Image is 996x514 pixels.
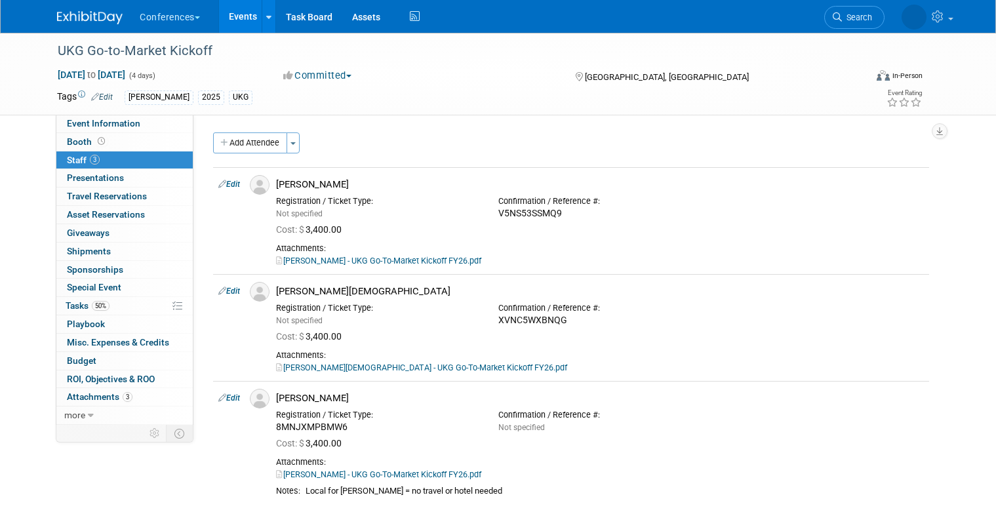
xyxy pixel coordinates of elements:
[56,261,193,279] a: Sponsorships
[198,90,224,104] div: 2025
[276,486,300,496] div: Notes:
[276,178,924,191] div: [PERSON_NAME]
[56,406,193,424] a: more
[67,209,145,220] span: Asset Reservations
[276,285,924,298] div: [PERSON_NAME][DEMOGRAPHIC_DATA]
[276,303,479,313] div: Registration / Ticket Type:
[842,12,872,22] span: Search
[276,438,306,448] span: Cost: $
[276,256,481,266] a: [PERSON_NAME] - UKG Go-To-Market Kickoff FY26.pdf
[892,71,923,81] div: In-Person
[218,393,240,403] a: Edit
[67,319,105,329] span: Playbook
[56,224,193,242] a: Giveaways
[276,422,479,433] div: 8MNJXMPBMW6
[67,355,96,366] span: Budget
[250,389,269,408] img: Associate-Profile-5.png
[276,331,306,342] span: Cost: $
[67,172,124,183] span: Presentations
[56,169,193,187] a: Presentations
[67,391,132,402] span: Attachments
[276,350,924,361] div: Attachments:
[877,70,890,81] img: Format-Inperson.png
[276,438,347,448] span: 3,400.00
[229,90,252,104] div: UKG
[56,352,193,370] a: Budget
[67,282,121,292] span: Special Event
[902,5,926,30] img: Stephanie Donley
[57,90,113,105] td: Tags
[498,208,701,220] div: V5NS53SSMQ9
[498,303,701,313] div: Confirmation / Reference #:
[64,410,85,420] span: more
[498,410,701,420] div: Confirmation / Reference #:
[56,279,193,296] a: Special Event
[56,334,193,351] a: Misc. Expenses & Credits
[123,392,132,402] span: 3
[56,115,193,132] a: Event Information
[276,316,323,325] span: Not specified
[57,11,123,24] img: ExhibitDay
[56,188,193,205] a: Travel Reservations
[67,264,123,275] span: Sponsorships
[66,300,110,311] span: Tasks
[67,227,110,238] span: Giveaways
[92,301,110,311] span: 50%
[95,136,108,146] span: Booth not reserved yet
[67,337,169,347] span: Misc. Expenses & Credits
[276,224,347,235] span: 3,400.00
[85,69,98,80] span: to
[213,132,287,153] button: Add Attendee
[276,224,306,235] span: Cost: $
[56,370,193,388] a: ROI, Objectives & ROO
[56,151,193,169] a: Staff3
[276,331,347,342] span: 3,400.00
[276,410,479,420] div: Registration / Ticket Type:
[57,69,126,81] span: [DATE] [DATE]
[218,287,240,296] a: Edit
[250,282,269,302] img: Associate-Profile-5.png
[276,457,924,467] div: Attachments:
[795,68,923,88] div: Event Format
[67,118,140,128] span: Event Information
[56,315,193,333] a: Playbook
[56,388,193,406] a: Attachments3
[128,71,155,80] span: (4 days)
[67,246,111,256] span: Shipments
[167,425,193,442] td: Toggle Event Tabs
[218,180,240,189] a: Edit
[276,363,567,372] a: [PERSON_NAME][DEMOGRAPHIC_DATA] - UKG Go-To-Market Kickoff FY26.pdf
[306,486,924,497] div: Local for [PERSON_NAME] = no travel or hotel needed
[498,196,701,207] div: Confirmation / Reference #:
[56,133,193,151] a: Booth
[498,315,701,326] div: XVNC5WXBNQG
[53,39,849,63] div: UKG Go-to-Market Kickoff
[91,92,113,102] a: Edit
[56,297,193,315] a: Tasks50%
[125,90,193,104] div: [PERSON_NAME]
[276,392,924,405] div: [PERSON_NAME]
[276,209,323,218] span: Not specified
[250,175,269,195] img: Associate-Profile-5.png
[67,136,108,147] span: Booth
[498,423,545,432] span: Not specified
[90,155,100,165] span: 3
[276,196,479,207] div: Registration / Ticket Type:
[585,72,749,82] span: [GEOGRAPHIC_DATA], [GEOGRAPHIC_DATA]
[56,206,193,224] a: Asset Reservations
[144,425,167,442] td: Personalize Event Tab Strip
[824,6,885,29] a: Search
[67,155,100,165] span: Staff
[886,90,922,96] div: Event Rating
[67,374,155,384] span: ROI, Objectives & ROO
[276,243,924,254] div: Attachments:
[67,191,147,201] span: Travel Reservations
[56,243,193,260] a: Shipments
[276,469,481,479] a: [PERSON_NAME] - UKG Go-To-Market Kickoff FY26.pdf
[279,69,357,83] button: Committed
